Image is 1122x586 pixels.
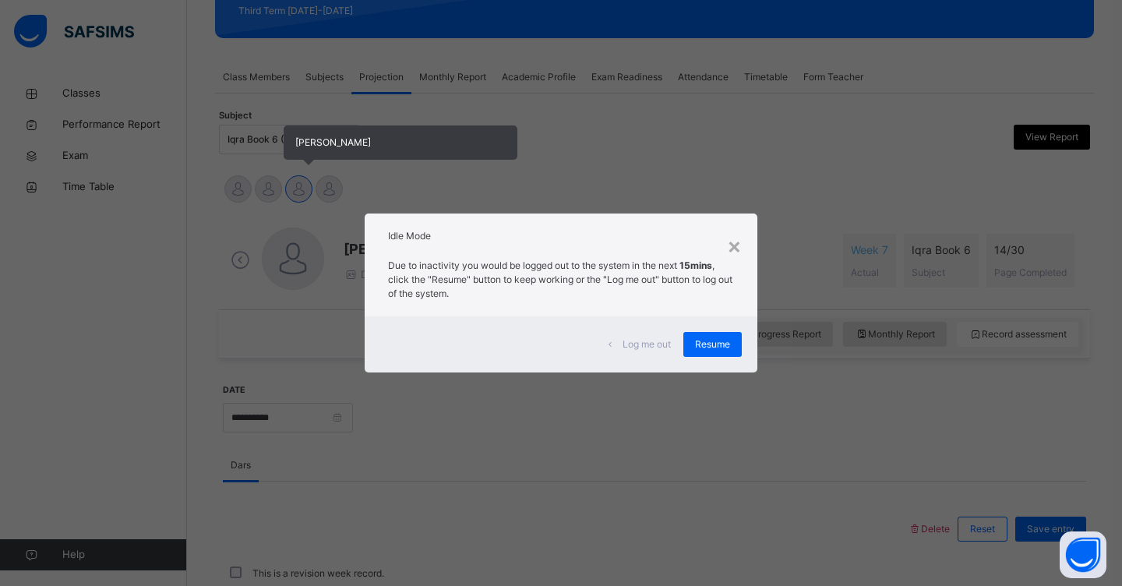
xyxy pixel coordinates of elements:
span: Log me out [623,337,671,351]
span: [PERSON_NAME] [295,136,371,148]
span: Resume [695,337,730,351]
strong: 15mins [679,259,712,271]
button: Open asap [1060,531,1106,578]
p: Due to inactivity you would be logged out to the system in the next , click the "Resume" button t... [388,259,734,301]
div: × [727,229,742,262]
h2: Idle Mode [388,229,734,243]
